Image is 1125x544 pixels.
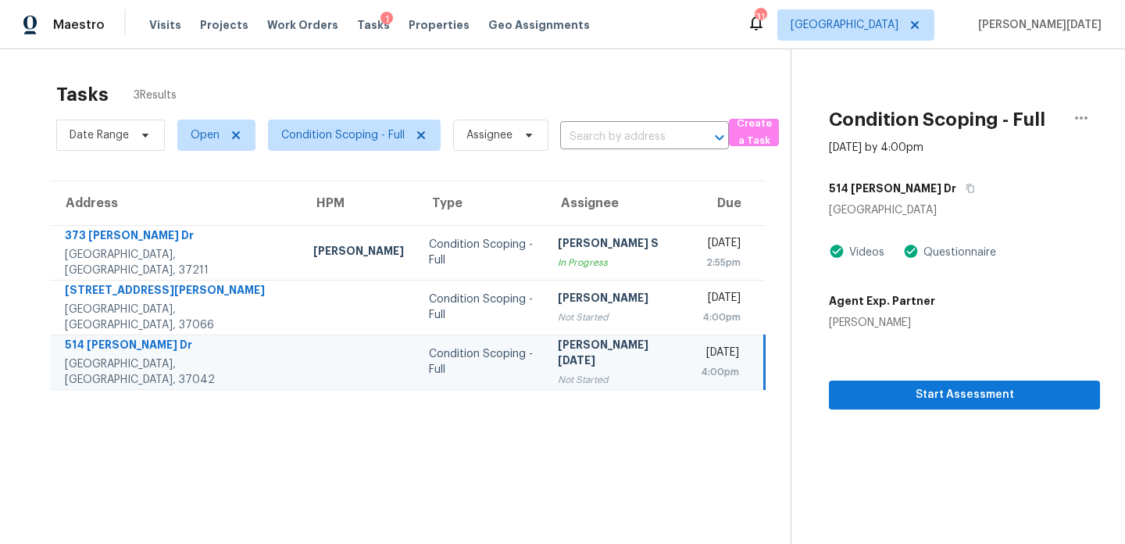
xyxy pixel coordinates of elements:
[301,181,416,225] th: HPM
[829,202,1100,218] div: [GEOGRAPHIC_DATA]
[281,127,405,143] span: Condition Scoping - Full
[65,227,288,247] div: 373 [PERSON_NAME] Dr
[65,337,288,356] div: 514 [PERSON_NAME] Dr
[558,337,676,372] div: [PERSON_NAME][DATE]
[558,255,676,270] div: In Progress
[701,364,739,380] div: 4:00pm
[488,17,590,33] span: Geo Assignments
[829,243,845,259] img: Artifact Present Icon
[956,174,977,202] button: Copy Address
[65,247,288,278] div: [GEOGRAPHIC_DATA], [GEOGRAPHIC_DATA], 37211
[313,243,404,263] div: [PERSON_NAME]
[558,310,676,325] div: Not Started
[558,290,676,310] div: [PERSON_NAME]
[53,17,105,33] span: Maestro
[829,112,1045,127] h2: Condition Scoping - Full
[65,302,288,333] div: [GEOGRAPHIC_DATA], [GEOGRAPHIC_DATA], 37066
[845,245,884,260] div: Videos
[558,372,676,388] div: Not Started
[357,20,390,30] span: Tasks
[149,17,181,33] span: Visits
[755,9,766,25] div: 31
[701,290,741,310] div: [DATE]
[65,356,288,388] div: [GEOGRAPHIC_DATA], [GEOGRAPHIC_DATA], 37042
[65,282,288,302] div: [STREET_ADDRESS][PERSON_NAME]
[429,346,533,378] div: Condition Scoping - Full
[56,87,109,102] h2: Tasks
[191,127,220,143] span: Open
[701,310,741,325] div: 4:00pm
[429,237,533,268] div: Condition Scoping - Full
[729,119,779,146] button: Create a Task
[903,243,919,259] img: Artifact Present Icon
[429,292,533,323] div: Condition Scoping - Full
[701,345,739,364] div: [DATE]
[409,17,470,33] span: Properties
[558,235,676,255] div: [PERSON_NAME] S
[829,140,923,156] div: [DATE] by 4:00pm
[70,127,129,143] span: Date Range
[688,181,765,225] th: Due
[267,17,338,33] span: Work Orders
[701,255,741,270] div: 2:55pm
[416,181,545,225] th: Type
[829,381,1100,410] button: Start Assessment
[466,127,512,143] span: Assignee
[200,17,248,33] span: Projects
[50,181,301,225] th: Address
[560,125,685,149] input: Search by address
[545,181,688,225] th: Assignee
[919,245,996,260] div: Questionnaire
[134,88,177,103] span: 3 Results
[829,181,956,196] h5: 514 [PERSON_NAME] Dr
[829,315,935,331] div: [PERSON_NAME]
[972,17,1102,33] span: [PERSON_NAME][DATE]
[701,235,741,255] div: [DATE]
[380,12,393,27] div: 1
[737,115,771,151] span: Create a Task
[709,127,730,149] button: Open
[841,385,1087,405] span: Start Assessment
[829,293,935,309] h5: Agent Exp. Partner
[791,17,898,33] span: [GEOGRAPHIC_DATA]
